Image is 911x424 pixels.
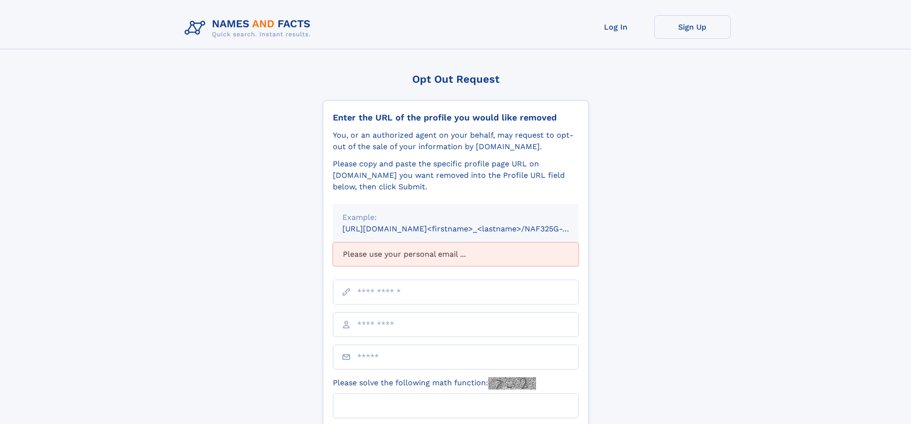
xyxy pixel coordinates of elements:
div: Please use your personal email ... [333,242,579,266]
div: Enter the URL of the profile you would like removed [333,112,579,123]
div: Example: [342,212,569,223]
a: Sign Up [654,15,731,39]
div: Please copy and paste the specific profile page URL on [DOMAIN_NAME] you want removed into the Pr... [333,158,579,193]
div: You, or an authorized agent on your behalf, may request to opt-out of the sale of your informatio... [333,130,579,152]
a: Log In [578,15,654,39]
div: Opt Out Request [323,73,589,85]
label: Please solve the following math function: [333,377,536,390]
small: [URL][DOMAIN_NAME]<firstname>_<lastname>/NAF325G-xxxxxxxx [342,224,597,233]
img: Logo Names and Facts [181,15,318,41]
